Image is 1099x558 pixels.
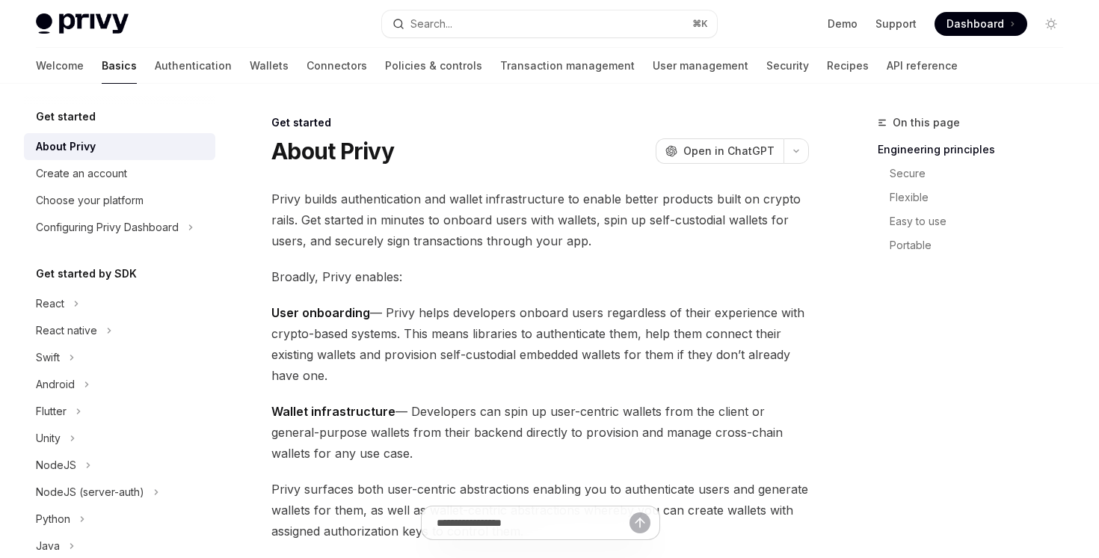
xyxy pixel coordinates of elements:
span: — Privy helps developers onboard users regardless of their experience with crypto-based systems. ... [271,302,809,386]
strong: Wallet infrastructure [271,404,395,419]
div: Choose your platform [36,191,144,209]
button: Open in ChatGPT [656,138,784,164]
a: Support [875,16,917,31]
a: Choose your platform [24,187,215,214]
a: User management [653,48,748,84]
a: Engineering principles [878,138,1075,162]
div: Get started [271,115,809,130]
span: ⌘ K [692,18,708,30]
div: Create an account [36,165,127,183]
div: Configuring Privy Dashboard [36,218,179,236]
a: Authentication [155,48,232,84]
div: React native [36,322,97,340]
a: Recipes [827,48,869,84]
div: NodeJS (server-auth) [36,483,144,501]
span: On this page [893,114,960,132]
a: Welcome [36,48,84,84]
div: Python [36,510,70,528]
a: Dashboard [935,12,1027,36]
a: Basics [102,48,137,84]
h5: Get started by SDK [36,265,137,283]
div: Java [36,537,60,555]
img: light logo [36,13,129,34]
div: NodeJS [36,456,76,474]
a: Secure [890,162,1075,186]
button: Toggle dark mode [1039,12,1063,36]
div: Flutter [36,402,67,420]
a: API reference [887,48,958,84]
span: Open in ChatGPT [683,144,775,159]
a: Create an account [24,160,215,187]
a: Security [766,48,809,84]
a: Policies & controls [385,48,482,84]
span: Privy builds authentication and wallet infrastructure to enable better products built on crypto r... [271,188,809,251]
a: Flexible [890,186,1075,209]
a: Demo [828,16,858,31]
a: Connectors [307,48,367,84]
a: Easy to use [890,209,1075,233]
button: Search...⌘K [382,10,716,37]
span: Broadly, Privy enables: [271,266,809,287]
div: About Privy [36,138,96,156]
h1: About Privy [271,138,394,165]
strong: User onboarding [271,305,370,320]
span: — Developers can spin up user-centric wallets from the client or general-purpose wallets from the... [271,401,809,464]
button: Send message [629,512,650,533]
a: About Privy [24,133,215,160]
div: Search... [410,15,452,33]
a: Portable [890,233,1075,257]
div: Swift [36,349,60,367]
div: Unity [36,429,61,447]
a: Transaction management [500,48,635,84]
h5: Get started [36,108,96,126]
span: Privy surfaces both user-centric abstractions enabling you to authenticate users and generate wal... [271,479,809,542]
a: Wallets [250,48,289,84]
div: React [36,295,64,313]
div: Android [36,375,75,393]
span: Dashboard [946,16,1004,31]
